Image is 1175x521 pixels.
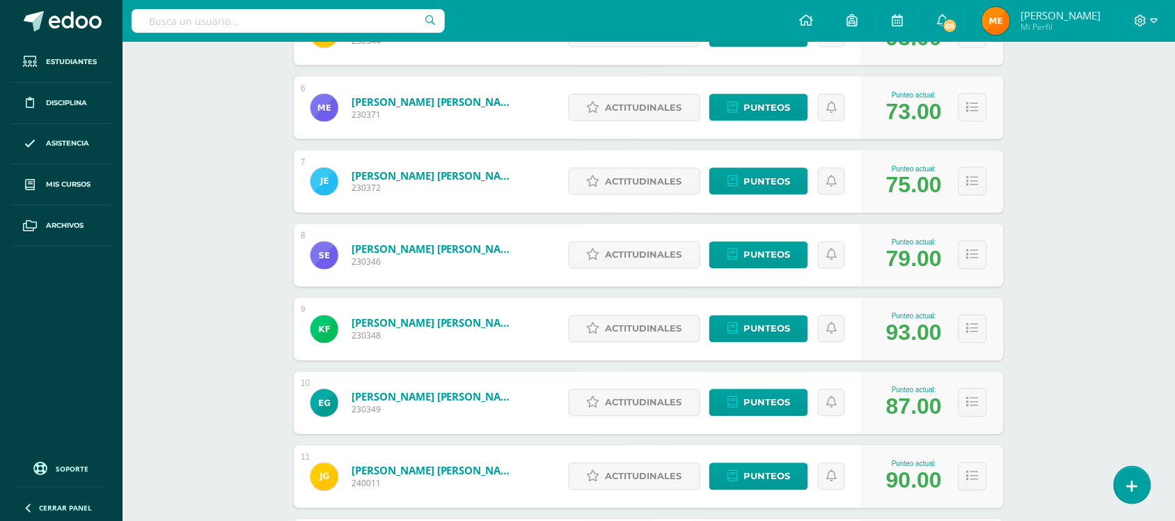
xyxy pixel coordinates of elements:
span: 230372 [352,182,519,194]
div: 7 [301,157,306,167]
a: Actitudinales [569,389,700,417]
a: Punteos [709,94,808,121]
a: Disciplina [11,83,111,124]
a: Actitudinales [569,168,700,195]
a: Actitudinales [569,94,700,121]
a: Actitudinales [569,316,700,343]
div: 87.00 [886,394,942,420]
span: Punteos [743,242,790,268]
a: Soporte [17,458,106,477]
img: 50bf324f3bc1d4b7903607e107a48b1f.png [310,168,338,196]
a: Actitudinales [569,242,700,269]
div: 10 [301,379,310,389]
span: 240011 [352,478,519,490]
a: Archivos [11,205,111,247]
div: 11 [301,453,310,462]
div: 90.00 [886,468,942,494]
span: Archivos [46,220,84,231]
a: Punteos [709,463,808,490]
a: [PERSON_NAME] [PERSON_NAME] [352,390,519,404]
span: Actitudinales [606,316,682,342]
span: 230346 [352,256,519,268]
span: Cerrar panel [39,503,92,513]
span: Actitudinales [606,95,682,120]
div: Punteo actual: [886,239,942,247]
span: 230348 [352,330,519,342]
div: 93.00 [886,320,942,346]
span: Mi Perfil [1020,21,1101,33]
span: Soporte [56,464,89,474]
span: 230349 [352,404,519,416]
a: Estudiantes [11,42,111,83]
div: Punteo actual: [886,165,942,173]
span: Punteos [743,316,790,342]
a: Punteos [709,389,808,417]
span: Asistencia [46,138,89,149]
span: Actitudinales [606,169,682,194]
a: [PERSON_NAME] [PERSON_NAME] [352,464,519,478]
span: Punteos [743,390,790,416]
a: Punteos [709,242,808,269]
span: Disciplina [46,98,87,109]
img: 700be974b67557735c3dfbb131833c31.png [982,7,1010,35]
a: Mis cursos [11,164,111,205]
div: Punteo actual: [886,387,942,394]
img: 8c1497c931268a6201c03f04eaa816db.png [310,389,338,417]
div: Punteo actual: [886,460,942,468]
div: 73.00 [886,99,942,125]
input: Busca un usuario... [132,9,445,33]
div: 6 [301,84,306,93]
a: [PERSON_NAME] [PERSON_NAME] [352,169,519,182]
span: 68 [943,18,958,33]
span: 230371 [352,109,519,120]
span: Punteos [743,169,790,194]
div: 75.00 [886,173,942,199]
img: f8f4a2c6b3128fc2a32c1cef13782d8b.png [310,94,338,122]
a: Punteos [709,316,808,343]
div: Punteo actual: [886,313,942,320]
div: 79.00 [886,247,942,272]
span: Punteos [743,95,790,120]
a: Punteos [709,168,808,195]
span: Estudiantes [46,56,97,68]
span: [PERSON_NAME] [1020,8,1101,22]
img: bbab97339b4000d752756ccf2d834bc2.png [310,242,338,270]
img: c713cba7fb43a49b51a0ef28eb7b49c6.png [310,463,338,491]
span: Punteos [743,464,790,490]
span: Actitudinales [606,390,682,416]
div: Punteo actual: [886,91,942,99]
span: Mis cursos [46,179,90,190]
img: 2069a881f9a9a30049f5d48ed97e8857.png [310,316,338,343]
a: Asistencia [11,124,111,165]
a: Actitudinales [569,463,700,490]
div: 9 [301,305,306,315]
div: 8 [301,231,306,241]
span: Actitudinales [606,242,682,268]
a: [PERSON_NAME] [PERSON_NAME] [352,316,519,330]
span: Actitudinales [606,464,682,490]
a: [PERSON_NAME] [PERSON_NAME] [352,95,519,109]
a: [PERSON_NAME] [PERSON_NAME] [352,242,519,256]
